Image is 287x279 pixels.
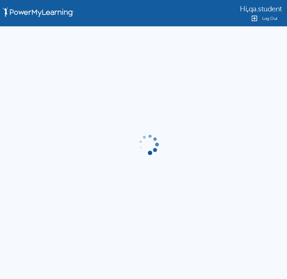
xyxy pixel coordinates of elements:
[240,4,282,13] div: ,
[137,133,160,156] img: gif-load2.gif
[249,5,282,13] span: qa.student
[240,5,247,13] span: Hi
[262,16,278,21] span: Log Out
[251,15,258,22] img: Logout Icon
